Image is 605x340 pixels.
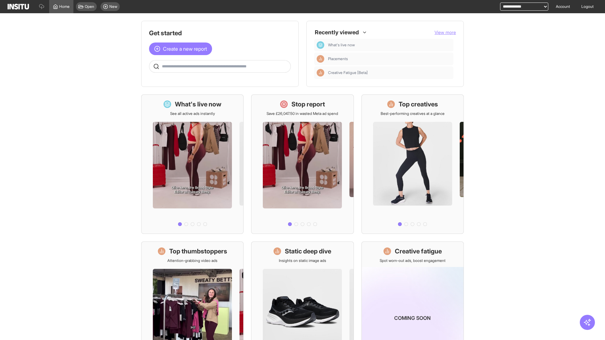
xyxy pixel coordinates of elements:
[435,30,456,35] span: View more
[381,111,445,116] p: Best-performing creatives at a glance
[317,55,324,63] div: Insights
[167,258,217,263] p: Attention-grabbing video ads
[285,247,331,256] h1: Static deep dive
[175,100,222,109] h1: What's live now
[251,94,354,234] a: Stop reportSave £26,047.50 in wasted Meta ad spend
[328,42,451,48] span: What's live now
[163,45,207,53] span: Create a new report
[149,42,212,55] button: Create a new report
[328,70,368,75] span: Creative Fatigue [Beta]
[149,29,291,37] h1: Get started
[291,100,325,109] h1: Stop report
[399,100,438,109] h1: Top creatives
[328,56,451,61] span: Placements
[141,94,244,234] a: What's live nowSee all active ads instantly
[328,70,451,75] span: Creative Fatigue [Beta]
[59,4,70,9] span: Home
[109,4,117,9] span: New
[8,4,29,9] img: Logo
[170,111,215,116] p: See all active ads instantly
[435,29,456,36] button: View more
[85,4,94,9] span: Open
[317,69,324,76] div: Insights
[328,42,355,48] span: What's live now
[169,247,227,256] h1: Top thumbstoppers
[267,111,338,116] p: Save £26,047.50 in wasted Meta ad spend
[328,56,348,61] span: Placements
[317,41,324,49] div: Dashboard
[279,258,326,263] p: Insights on static image ads
[361,94,464,234] a: Top creativesBest-performing creatives at a glance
